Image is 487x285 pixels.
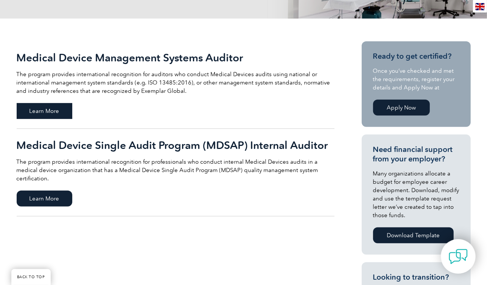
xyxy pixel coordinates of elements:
[373,145,459,164] h3: Need financial support from your employer?
[17,129,335,216] a: Medical Device Single Audit Program (MDSAP) Internal Auditor The program provides international r...
[17,139,335,151] h2: Medical Device Single Audit Program (MDSAP) Internal Auditor
[373,272,459,282] h3: Looking to transition?
[449,247,468,266] img: contact-chat.png
[17,158,335,183] p: The program provides international recognition for professionals who conduct internal Medical Dev...
[17,103,72,119] span: Learn More
[373,67,459,92] p: Once you’ve checked and met the requirements, register your details and Apply Now at
[373,169,459,219] p: Many organizations allocate a budget for employee career development. Download, modify and use th...
[17,70,335,95] p: The program provides international recognition for auditors who conduct Medical Devices audits us...
[17,191,72,207] span: Learn More
[373,100,430,116] a: Apply Now
[373,227,454,243] a: Download Template
[11,269,51,285] a: BACK TO TOP
[17,52,335,64] h2: Medical Device Management Systems Auditor
[475,3,485,10] img: en
[373,52,459,61] h3: Ready to get certified?
[17,41,335,129] a: Medical Device Management Systems Auditor The program provides international recognition for audi...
